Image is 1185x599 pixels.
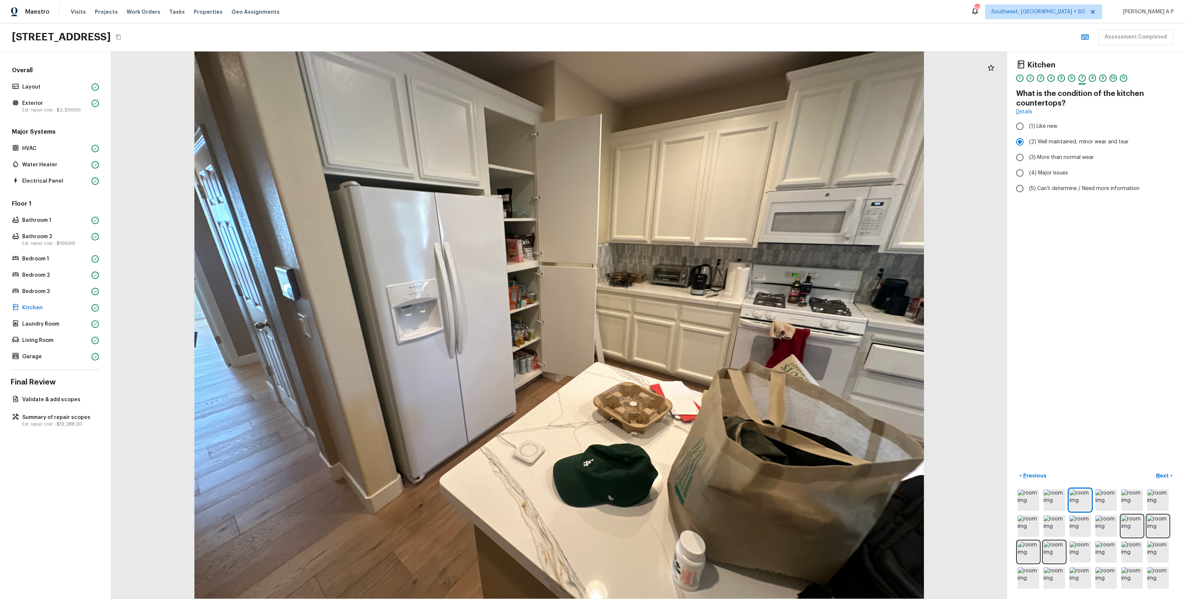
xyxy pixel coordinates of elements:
span: Tasks [169,9,185,14]
img: room img [1095,489,1117,511]
img: room img [1069,567,1091,589]
img: room img [1044,541,1065,563]
div: 641 [974,4,979,12]
div: 1 [1016,74,1024,82]
img: room img [1044,489,1065,511]
img: room img [1069,515,1091,537]
h5: Overall [10,66,100,76]
span: $12,288.20 [57,422,82,426]
div: 2 [1027,74,1034,82]
h4: Final Review [10,377,100,387]
img: room img [1147,515,1169,537]
p: Electrical Panel [22,177,89,185]
img: room img [1121,515,1143,537]
h5: Floor 1 [10,200,100,209]
div: 7 [1078,74,1086,82]
div: 8 [1089,74,1096,82]
a: Details [1016,108,1032,116]
p: Garage [22,353,89,360]
p: Est. repair cost - [22,240,89,246]
span: $2,200.00 [57,108,81,112]
p: Previous [1022,472,1047,479]
p: Bedroom 1 [22,255,89,263]
button: <Previous [1016,470,1049,482]
img: room img [1095,567,1117,589]
div: 5 [1058,74,1065,82]
span: Maestro [25,8,50,16]
div: 4 [1047,74,1055,82]
img: room img [1018,515,1039,537]
p: Exterior [22,100,89,107]
div: 6 [1068,74,1075,82]
p: Laundry Room [22,320,89,328]
img: room img [1095,541,1117,563]
span: Work Orders [127,8,160,16]
img: room img [1018,489,1039,511]
p: Bedroom 3 [22,288,89,295]
h5: Major Systems [10,128,100,137]
img: room img [1121,489,1143,511]
div: 3 [1037,74,1044,82]
p: Kitchen [22,304,89,312]
p: Water Heater [22,161,89,169]
p: Bedroom 2 [22,272,89,279]
span: Properties [194,8,223,16]
p: HVAC [22,145,89,152]
img: room img [1147,541,1169,563]
img: room img [1018,541,1039,563]
p: Living Room [22,337,89,344]
p: Est. repair cost - [22,421,96,427]
img: room img [1095,515,1117,537]
img: room img [1069,489,1091,511]
img: room img [1018,567,1039,589]
h4: What is the condition of the kitchen countertops? [1016,89,1176,108]
span: Visits [71,8,86,16]
span: Projects [95,8,118,16]
p: Bathroom 1 [22,217,89,224]
button: Copy Address [114,32,123,42]
span: (4) Major issues [1029,169,1068,177]
p: Validate & add scopes [22,396,96,403]
p: Next [1156,472,1170,479]
span: Southwest, [GEOGRAPHIC_DATA] + 60 [991,8,1085,16]
img: room img [1044,515,1065,537]
span: [PERSON_NAME] A P [1120,8,1174,16]
span: (2) Well maintained, minor wear and tear [1029,138,1129,146]
span: (3) More than normal wear [1029,154,1094,161]
span: $100.00 [57,241,75,246]
p: Bathroom 2 [22,233,89,240]
span: Geo Assignments [231,8,280,16]
img: room img [1069,541,1091,563]
p: Est. repair cost - [22,107,89,113]
img: room img [1121,541,1143,563]
div: 9 [1099,74,1106,82]
p: Summary of repair scopes [22,414,96,421]
span: (1) Like new [1029,123,1057,130]
img: room img [1121,567,1143,589]
span: (5) Can't determine / Need more information [1029,185,1139,192]
img: room img [1147,489,1169,511]
img: room img [1147,567,1169,589]
h2: [STREET_ADDRESS] [12,30,111,44]
button: Next> [1152,470,1176,482]
h4: Kitchen [1027,60,1055,70]
div: 10 [1109,74,1117,82]
img: room img [1044,567,1065,589]
p: Layout [22,83,89,91]
div: 11 [1120,74,1127,82]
